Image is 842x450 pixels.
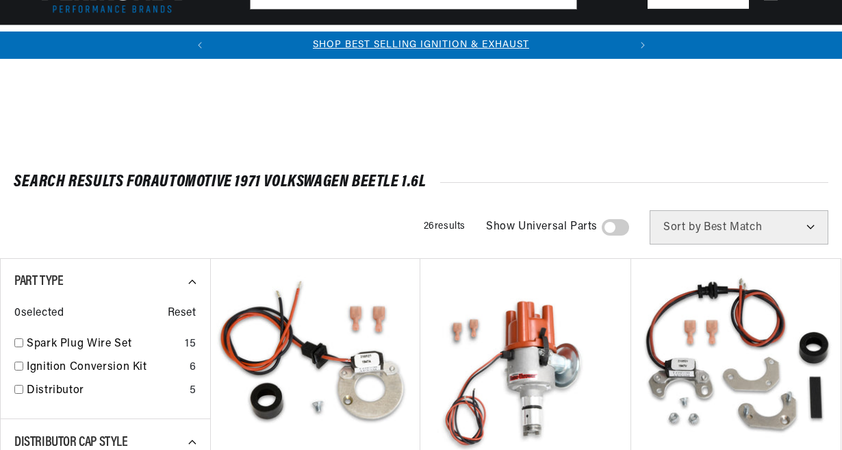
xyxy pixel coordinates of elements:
[14,275,63,288] span: Part Type
[432,25,510,58] summary: Engine Swaps
[34,25,144,58] summary: Ignition Conversions
[629,32,656,59] button: Translation missing: en.sections.announcements.next_announcement
[14,436,128,449] span: Distributor Cap Style
[706,25,778,58] summary: Motorcycle
[168,305,196,323] span: Reset
[610,25,707,58] summary: Spark Plug Wires
[214,38,629,53] div: 1 of 2
[486,218,598,236] span: Show Universal Parts
[14,305,64,323] span: 0 selected
[186,32,214,59] button: Translation missing: en.sections.announcements.previous_announcement
[214,38,629,53] div: Announcement
[190,359,196,377] div: 6
[510,25,610,58] summary: Battery Products
[190,382,196,400] div: 5
[185,336,196,353] div: 15
[27,382,184,400] a: Distributor
[313,40,529,50] a: SHOP BEST SELLING IGNITION & EXHAUST
[424,221,465,232] span: 26 results
[663,222,701,233] span: Sort by
[258,25,432,58] summary: Headers, Exhausts & Components
[14,175,828,189] div: SEARCH RESULTS FOR Automotive 1971 Volkswagen Beetle 1.6L
[650,210,828,245] select: Sort by
[27,336,179,353] a: Spark Plug Wire Set
[27,359,184,377] a: Ignition Conversion Kit
[144,25,258,58] summary: Coils & Distributors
